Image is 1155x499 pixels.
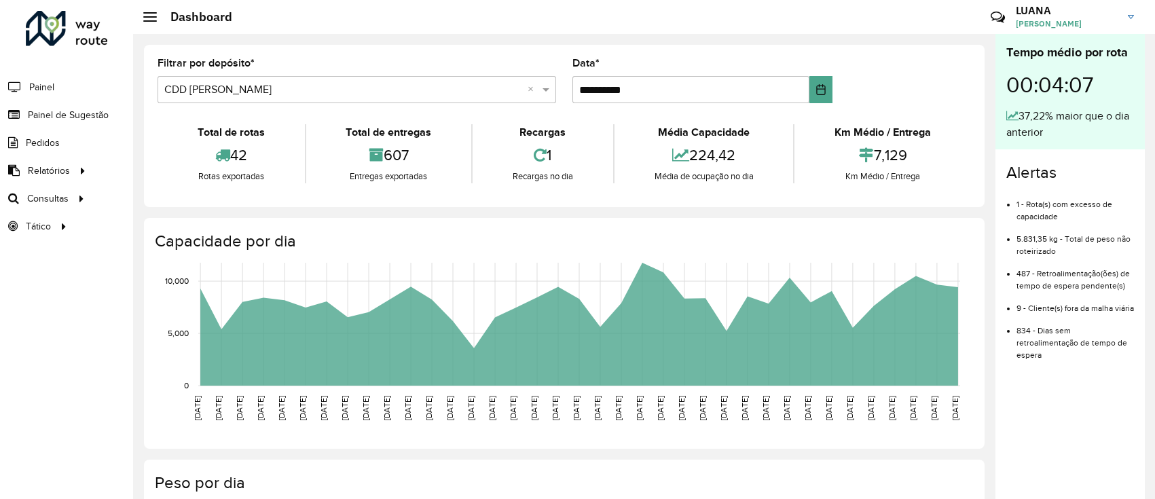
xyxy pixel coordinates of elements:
[382,396,391,420] text: [DATE]
[798,170,968,183] div: Km Médio / Entrega
[719,396,728,420] text: [DATE]
[698,396,707,420] text: [DATE]
[161,170,301,183] div: Rotas exportadas
[509,396,517,420] text: [DATE]
[476,141,610,170] div: 1
[298,396,307,420] text: [DATE]
[1016,223,1134,257] li: 5.831,35 kg - Total de peso não roteirizado
[155,232,971,251] h4: Capacidade por dia
[27,191,69,206] span: Consultas
[466,396,475,420] text: [DATE]
[761,396,770,420] text: [DATE]
[528,81,539,98] span: Clear all
[618,141,790,170] div: 224,42
[1016,314,1134,361] li: 834 - Dias sem retroalimentação de tempo de espera
[1006,43,1134,62] div: Tempo médio por rota
[845,396,854,420] text: [DATE]
[572,55,600,71] label: Data
[635,396,644,420] text: [DATE]
[488,396,496,420] text: [DATE]
[235,396,244,420] text: [DATE]
[168,329,189,337] text: 5,000
[161,141,301,170] div: 42
[403,396,412,420] text: [DATE]
[593,396,602,420] text: [DATE]
[340,396,349,420] text: [DATE]
[930,396,938,420] text: [DATE]
[1016,292,1134,314] li: 9 - Cliente(s) fora da malha viária
[277,396,286,420] text: [DATE]
[28,164,70,178] span: Relatórios
[1016,188,1134,223] li: 1 - Rota(s) com excesso de capacidade
[572,396,581,420] text: [DATE]
[803,396,812,420] text: [DATE]
[184,381,189,390] text: 0
[26,219,51,234] span: Tático
[618,170,790,183] div: Média de ocupação no dia
[530,396,538,420] text: [DATE]
[1016,18,1118,30] span: [PERSON_NAME]
[983,3,1012,32] a: Contato Rápido
[361,396,370,420] text: [DATE]
[614,396,623,420] text: [DATE]
[161,124,301,141] div: Total de rotas
[157,10,232,24] h2: Dashboard
[165,276,189,285] text: 10,000
[1006,108,1134,141] div: 37,22% maior que o dia anterior
[824,396,833,420] text: [DATE]
[1006,62,1134,108] div: 00:04:07
[424,396,433,420] text: [DATE]
[798,124,968,141] div: Km Médio / Entrega
[951,396,959,420] text: [DATE]
[256,396,265,420] text: [DATE]
[28,108,109,122] span: Painel de Sugestão
[1006,163,1134,183] h4: Alertas
[476,124,610,141] div: Recargas
[866,396,875,420] text: [DATE]
[677,396,686,420] text: [DATE]
[29,80,54,94] span: Painel
[887,396,896,420] text: [DATE]
[476,170,610,183] div: Recargas no dia
[158,55,255,71] label: Filtrar por depósito
[1016,4,1118,17] h3: LUANA
[740,396,749,420] text: [DATE]
[310,124,469,141] div: Total de entregas
[1016,257,1134,292] li: 487 - Retroalimentação(ões) de tempo de espera pendente(s)
[26,136,60,150] span: Pedidos
[445,396,454,420] text: [DATE]
[551,396,560,420] text: [DATE]
[193,396,202,420] text: [DATE]
[809,76,832,103] button: Choose Date
[214,396,223,420] text: [DATE]
[656,396,665,420] text: [DATE]
[319,396,328,420] text: [DATE]
[310,141,469,170] div: 607
[909,396,917,420] text: [DATE]
[798,141,968,170] div: 7,129
[618,124,790,141] div: Média Capacidade
[782,396,791,420] text: [DATE]
[155,473,971,493] h4: Peso por dia
[310,170,469,183] div: Entregas exportadas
